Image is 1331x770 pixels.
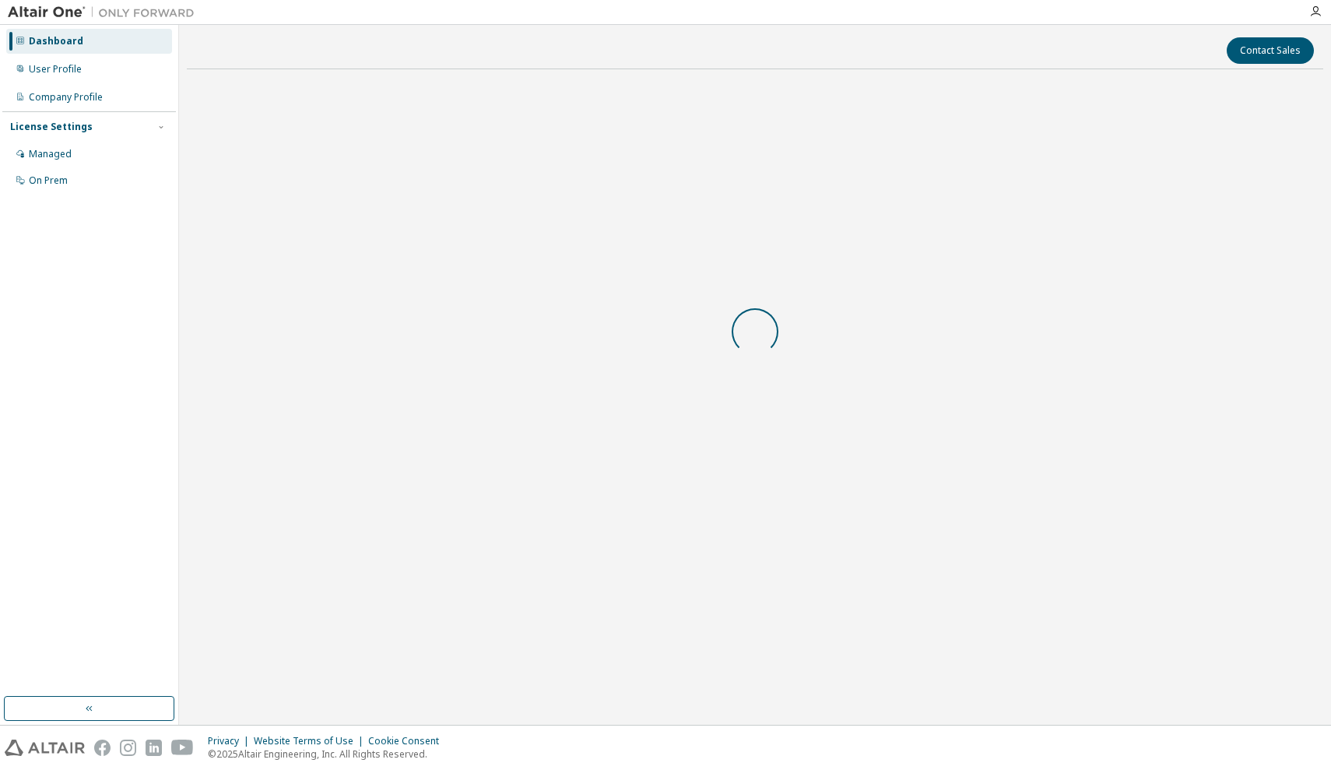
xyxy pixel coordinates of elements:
[120,740,136,756] img: instagram.svg
[29,91,103,104] div: Company Profile
[171,740,194,756] img: youtube.svg
[1227,37,1314,64] button: Contact Sales
[208,735,254,747] div: Privacy
[5,740,85,756] img: altair_logo.svg
[368,735,448,747] div: Cookie Consent
[254,735,368,747] div: Website Terms of Use
[146,740,162,756] img: linkedin.svg
[29,35,83,47] div: Dashboard
[8,5,202,20] img: Altair One
[94,740,111,756] img: facebook.svg
[29,63,82,76] div: User Profile
[208,747,448,761] p: © 2025 Altair Engineering, Inc. All Rights Reserved.
[29,174,68,187] div: On Prem
[10,121,93,133] div: License Settings
[29,148,72,160] div: Managed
